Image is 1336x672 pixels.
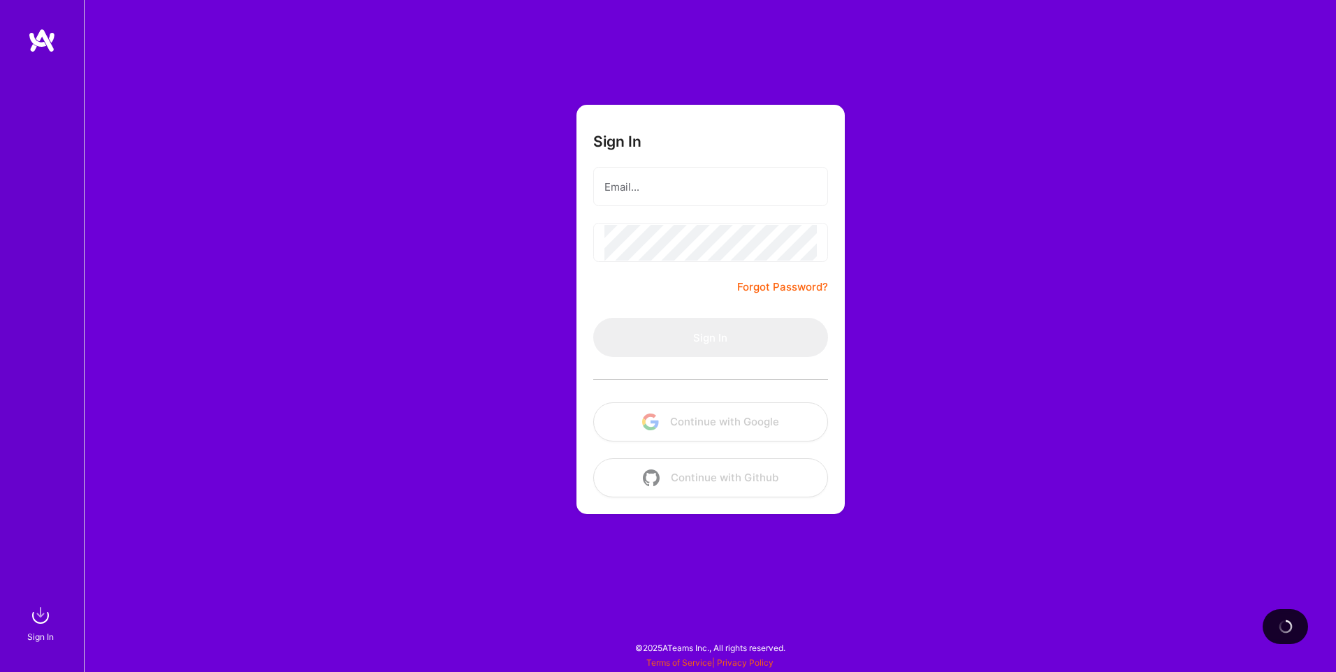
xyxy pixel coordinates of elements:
[593,458,828,497] button: Continue with Github
[717,657,774,668] a: Privacy Policy
[27,629,54,644] div: Sign In
[29,601,55,644] a: sign inSign In
[642,414,659,430] img: icon
[593,318,828,357] button: Sign In
[737,279,828,295] a: Forgot Password?
[84,630,1336,665] div: © 2025 ATeams Inc., All rights reserved.
[646,657,712,668] a: Terms of Service
[27,601,55,629] img: sign in
[646,657,774,668] span: |
[604,169,817,205] input: Email...
[1279,620,1293,634] img: loading
[643,469,660,486] img: icon
[593,402,828,441] button: Continue with Google
[593,133,641,150] h3: Sign In
[28,28,56,53] img: logo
